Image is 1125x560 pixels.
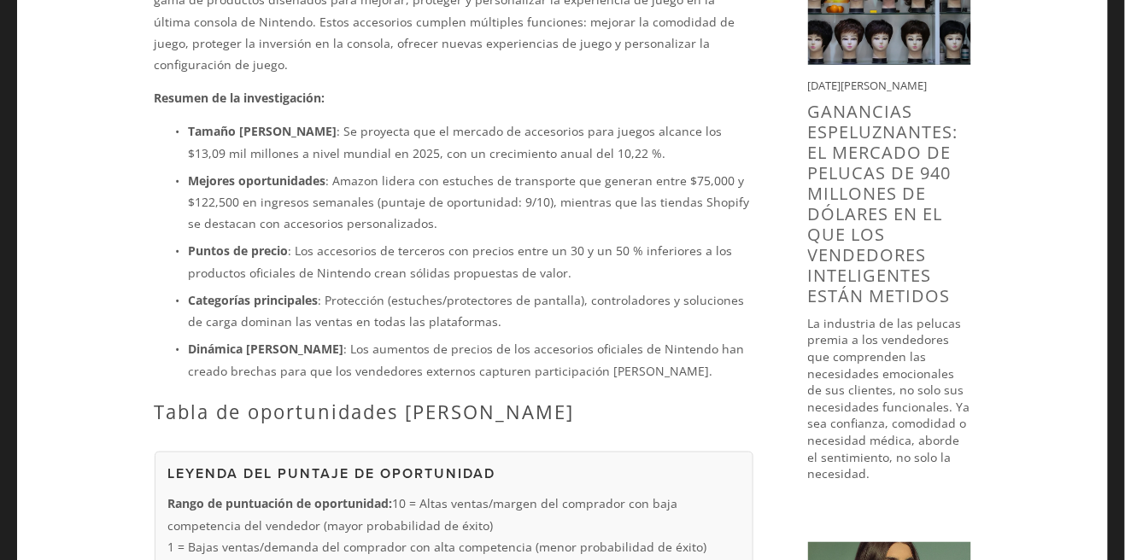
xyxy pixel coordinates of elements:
font: Puntos de precio [189,242,289,259]
font: Dinámica [PERSON_NAME] [189,341,344,357]
font: : Se proyecta que el mercado de accesorios para juegos alcance los $13,09 mil millones a nivel mu... [189,123,726,160]
font: : Los aumentos de precios de los accesorios oficiales de Nintendo han creado brechas para que los... [189,341,748,378]
font: : Protección (estuches/protectores de pantalla), controladores y soluciones de carga dominan las ... [189,292,748,330]
font: : Amazon lidera con estuches de transporte que generan entre $75,000 y $122,500 en ingresos seman... [189,172,753,231]
font: La industria de las pelucas premia a los vendedores que comprenden las necesidades emocionales de... [808,315,974,481]
font: Rango de puntuación de oportunidad: [168,496,393,512]
font: 10 = Altas ventas/margen del comprador con baja competencia del vendedor (mayor probabilidad de é... [168,496,678,534]
font: Resumen de la investigación: [155,90,325,106]
font: Tabla de oportunidades [PERSON_NAME] [155,399,575,424]
font: : Los accesorios de terceros con precios entre un 30 y un 50 % inferiores a los productos oficial... [189,242,736,280]
font: 1 = Bajas ventas/demanda del comprador con alta competencia (menor probabilidad de éxito) [168,540,707,556]
font: [DATE][PERSON_NAME] [808,78,928,93]
font: Tamaño [PERSON_NAME] [189,123,337,139]
font: Mejores oportunidades [189,172,326,189]
font: Categorías principales [189,292,319,308]
a: Ganancias espeluznantes: el mercado de pelucas de 940 millones de dólares en el que los vendedore... [808,100,958,307]
font: Leyenda del puntaje de oportunidad [168,464,496,483]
